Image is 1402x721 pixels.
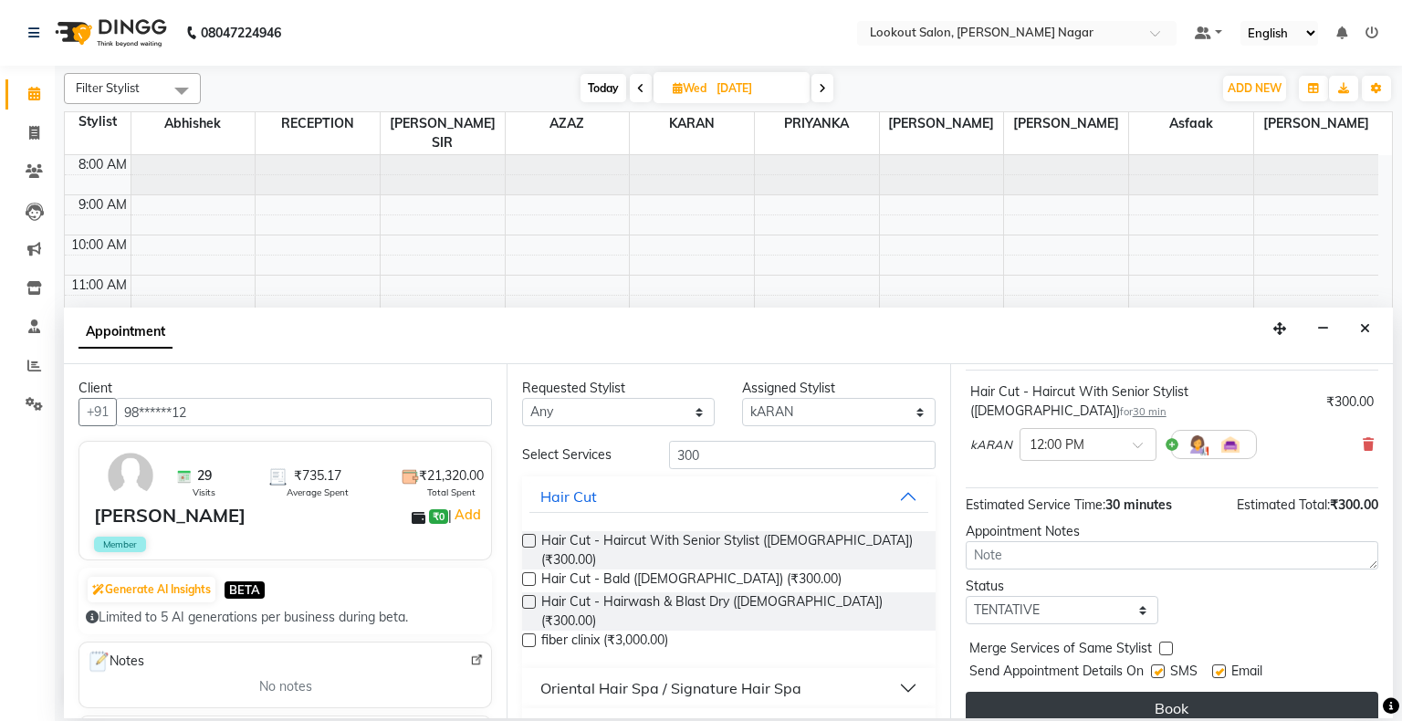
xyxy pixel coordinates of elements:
span: Average Spent [287,486,349,499]
button: Hair Cut [529,480,927,513]
button: +91 [78,398,117,426]
div: Stylist [65,112,131,131]
div: Hair Cut - Haircut With Senior Stylist ([DEMOGRAPHIC_DATA]) [970,382,1319,421]
div: Hair Cut [540,486,597,507]
span: Hair Cut - Hairwash & Blast Dry ([DEMOGRAPHIC_DATA]) (₹300.00) [541,592,920,631]
span: 30 min [1133,405,1167,418]
span: Notes [87,650,144,674]
span: No notes [259,677,312,696]
span: Estimated Total: [1237,496,1330,513]
span: [PERSON_NAME] [1004,112,1128,135]
span: AZAZ [506,112,630,135]
span: [PERSON_NAME] [1254,112,1378,135]
button: Generate AI Insights [88,577,215,602]
img: logo [47,7,172,58]
span: Hair Cut - Bald ([DEMOGRAPHIC_DATA]) (₹300.00) [541,569,842,592]
div: Select Services [508,445,655,465]
span: kARAN [630,112,754,135]
small: for [1120,405,1167,418]
input: Search by service name [669,441,936,469]
div: Limited to 5 AI generations per business during beta. [86,608,485,627]
div: 9:00 AM [75,195,131,214]
span: Member [94,537,146,552]
span: Email [1231,662,1262,684]
span: [PERSON_NAME] [880,112,1004,135]
div: [PERSON_NAME] [94,502,246,529]
span: PRIYANKA [755,112,879,135]
span: ₹0 [429,509,448,524]
span: Send Appointment Details On [969,662,1144,684]
div: Assigned Stylist [742,379,935,398]
span: RECEPTION [256,112,380,135]
span: ₹735.17 [294,466,341,486]
span: Estimated Service Time: [966,496,1105,513]
input: Search by Name/Mobile/Email/Code [116,398,492,426]
span: 29 [197,466,212,486]
img: Interior.png [1219,434,1241,455]
span: SMS [1170,662,1198,684]
span: Today [581,74,626,102]
div: 8:00 AM [75,155,131,174]
button: Close [1352,315,1378,343]
span: ₹21,320.00 [419,466,484,486]
span: Appointment [78,316,173,349]
div: ₹300.00 [1326,392,1374,412]
div: Appointment Notes [966,522,1378,541]
div: 11:00 AM [68,276,131,295]
span: fiber clinix (₹3,000.00) [541,631,668,653]
b: 08047224946 [201,7,281,58]
span: kARAN [970,436,1012,455]
a: Add [452,504,484,526]
div: Status [966,577,1158,596]
span: 30 minutes [1105,496,1172,513]
span: Total Spent [427,486,476,499]
div: Client [78,379,492,398]
span: Asfaak [1129,112,1253,135]
span: Visits [193,486,215,499]
span: Hair Cut - Haircut With Senior Stylist ([DEMOGRAPHIC_DATA]) (₹300.00) [541,531,920,569]
div: 10:00 AM [68,235,131,255]
span: ₹300.00 [1330,496,1378,513]
span: abhishek [131,112,256,135]
span: Filter Stylist [76,80,140,95]
span: [PERSON_NAME] SIR [381,112,505,154]
img: avatar [104,449,157,502]
span: ADD NEW [1228,81,1282,95]
div: Oriental Hair Spa / Signature Hair Spa [540,677,801,699]
span: | [448,504,484,526]
img: Hairdresser.png [1187,434,1208,455]
span: BETA [225,581,265,599]
span: Merge Services of Same Stylist [969,639,1152,662]
input: 2025-09-03 [711,75,802,102]
span: Wed [668,81,711,95]
div: Requested Stylist [522,379,715,398]
button: Oriental Hair Spa / Signature Hair Spa [529,672,927,705]
button: ADD NEW [1223,76,1286,101]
